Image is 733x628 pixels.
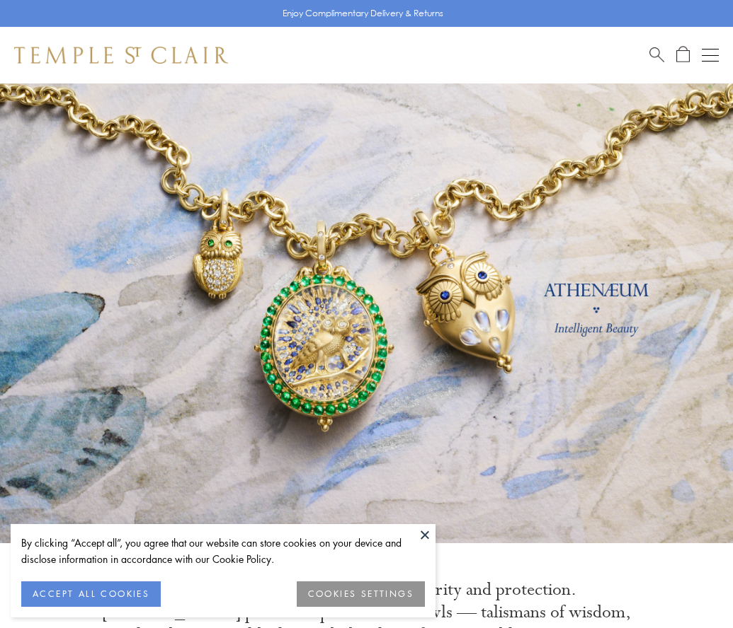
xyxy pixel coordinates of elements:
[649,46,664,64] a: Search
[297,581,425,607] button: COOKIES SETTINGS
[14,47,228,64] img: Temple St. Clair
[283,6,443,21] p: Enjoy Complimentary Delivery & Returns
[21,535,425,567] div: By clicking “Accept all”, you agree that our website can store cookies on your device and disclos...
[21,581,161,607] button: ACCEPT ALL COOKIES
[676,46,690,64] a: Open Shopping Bag
[702,47,719,64] button: Open navigation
